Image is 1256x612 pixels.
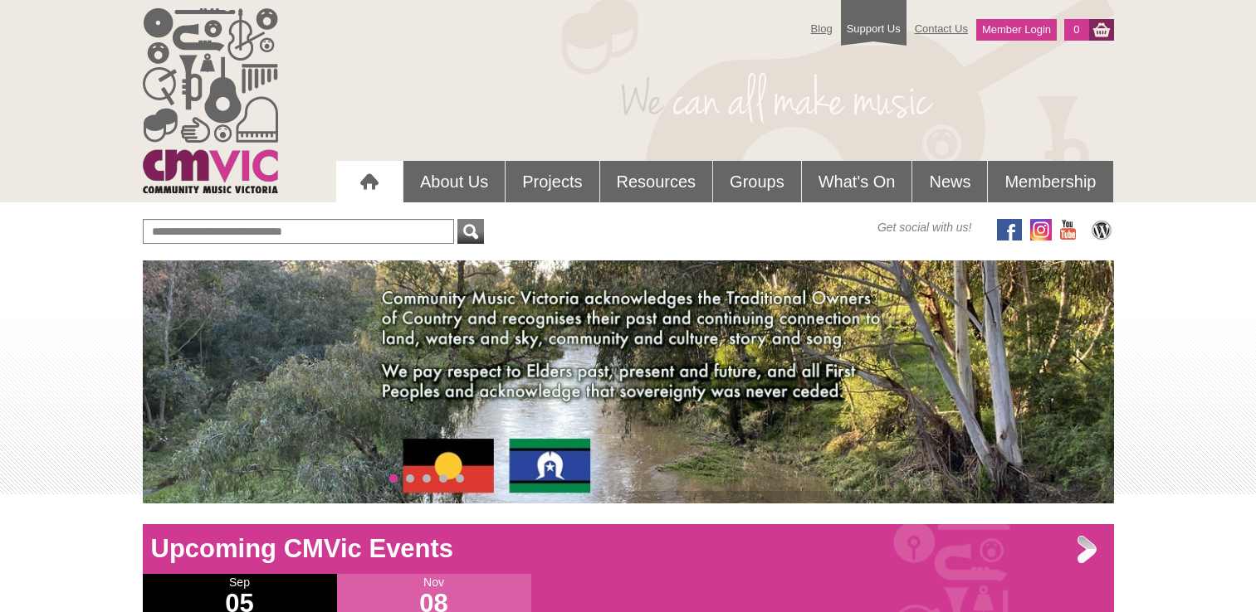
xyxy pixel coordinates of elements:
[1030,219,1052,240] img: icon-instagram.png
[600,161,713,202] a: Resources
[1064,19,1088,41] a: 0
[988,161,1112,202] a: Membership
[1089,219,1114,240] img: CMVic Blog
[143,8,278,193] img: cmvic_logo.png
[803,14,841,43] a: Blog
[645,499,1097,523] h2: ›
[912,161,987,202] a: News
[403,161,505,202] a: About Us
[976,19,1057,41] a: Member Login
[143,532,1114,566] h1: Upcoming CMVic Events
[713,161,801,202] a: Groups
[907,14,976,43] a: Contact Us
[877,219,972,236] span: Get social with us!
[506,161,599,202] a: Projects
[802,161,912,202] a: What's On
